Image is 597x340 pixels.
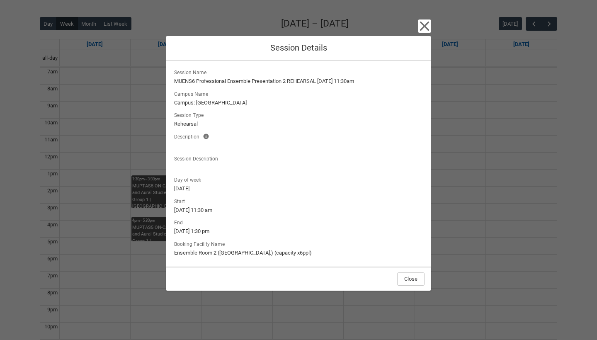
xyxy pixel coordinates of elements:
span: Campus Name [174,89,211,98]
lightning-formatted-text: Campus: [GEOGRAPHIC_DATA] [174,99,423,107]
span: Day of week [174,175,204,184]
span: Start [174,196,188,205]
span: End [174,217,186,226]
lightning-formatted-text: [DATE] [174,185,423,193]
lightning-formatted-text: Ensemble Room 2 ([GEOGRAPHIC_DATA].) (capacity x6ppl) [174,249,423,257]
span: Session Type [174,110,207,119]
span: Booking Facility Name [174,239,228,248]
lightning-formatted-text: [DATE] 1:30 pm [174,227,423,236]
lightning-formatted-text: Rehearsal [174,120,423,128]
span: Session Details [270,43,327,53]
span: Description [174,131,203,141]
button: Close [397,272,425,286]
span: Session Name [174,67,210,76]
lightning-formatted-text: [DATE] 11:30 am [174,206,423,214]
button: Close [418,19,431,33]
span: Session Description [174,153,221,163]
lightning-formatted-text: MUENS6 Professional Ensemble Presentation 2 REHEARSAL [DATE] 11:30am [174,77,423,85]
